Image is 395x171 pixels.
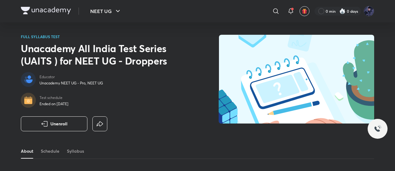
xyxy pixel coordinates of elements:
p: FULL SYLLABUS TEST [21,35,180,38]
img: streak [339,8,346,14]
p: Educator [39,74,103,79]
button: Unenroll [21,116,87,131]
p: Ended on [DATE] [39,101,68,106]
button: NEET UG [86,5,125,17]
a: Syllabus [67,144,84,159]
p: Unacademy NEET UG - Pro, NEET UG [39,81,103,86]
img: avatar [302,8,307,14]
a: About [21,144,33,159]
button: avatar [300,6,309,16]
img: Company Logo [21,7,71,14]
a: Company Logo [21,7,71,16]
a: Schedule [41,144,59,159]
img: ttu [374,125,381,133]
span: Unenroll [50,121,67,127]
img: Mayank Singh [364,6,374,16]
h2: Unacademy All India Test Series (UAITS ) for NEET UG - Droppers [21,42,180,67]
p: Test schedule [39,95,68,100]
